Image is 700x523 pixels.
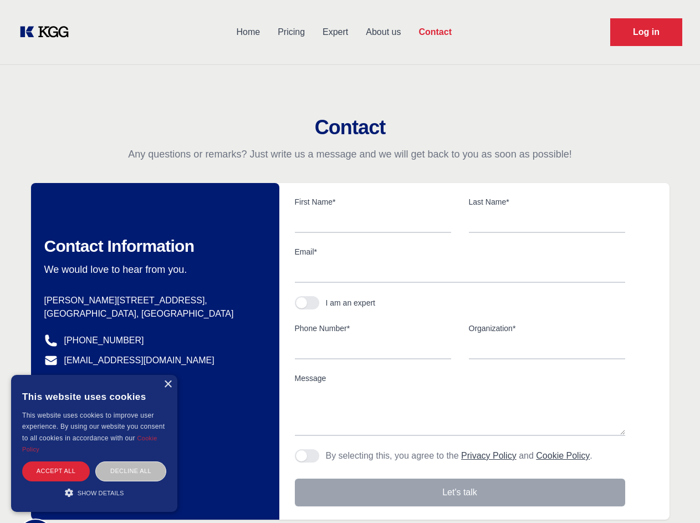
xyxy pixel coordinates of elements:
a: Cookie Policy [22,435,157,453]
a: Pricing [269,18,314,47]
a: Expert [314,18,357,47]
a: [PHONE_NUMBER] [64,334,144,347]
iframe: Chat Widget [645,470,700,523]
span: Show details [78,490,124,496]
div: Show details [22,487,166,498]
a: Contact [410,18,461,47]
div: This website uses cookies [22,383,166,410]
label: Phone Number* [295,323,451,334]
label: Organization* [469,323,625,334]
div: Close [163,380,172,389]
p: By selecting this, you agree to the and . [326,449,592,463]
a: @knowledgegategroup [44,374,155,387]
button: Let's talk [295,479,625,506]
div: I am an expert [326,297,376,308]
a: Request Demo [610,18,682,46]
a: About us [357,18,410,47]
a: Cookie Policy [536,451,590,460]
a: Home [227,18,269,47]
h2: Contact Information [44,236,262,256]
p: Any questions or remarks? Just write us a message and we will get back to you as soon as possible! [13,148,687,161]
p: [PERSON_NAME][STREET_ADDRESS], [44,294,262,307]
h2: Contact [13,116,687,139]
div: Decline all [95,461,166,481]
label: Last Name* [469,196,625,207]
p: We would love to hear from you. [44,263,262,276]
a: [EMAIL_ADDRESS][DOMAIN_NAME] [64,354,214,367]
p: [GEOGRAPHIC_DATA], [GEOGRAPHIC_DATA] [44,307,262,321]
label: First Name* [295,196,451,207]
label: Email* [295,246,625,257]
a: KOL Knowledge Platform: Talk to Key External Experts (KEE) [18,23,78,41]
div: Accept all [22,461,90,481]
span: This website uses cookies to improve user experience. By using our website you consent to all coo... [22,412,165,442]
a: Privacy Policy [461,451,517,460]
label: Message [295,373,625,384]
